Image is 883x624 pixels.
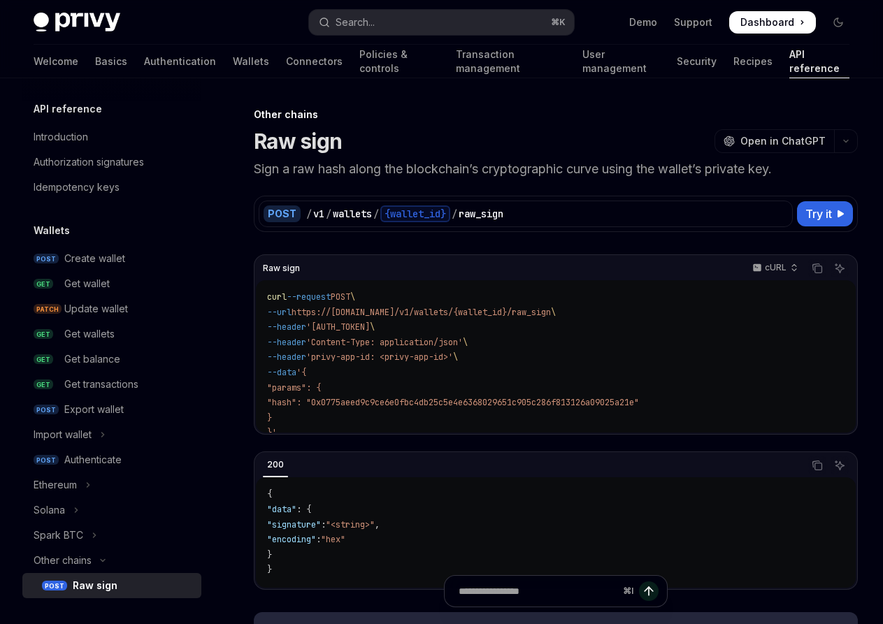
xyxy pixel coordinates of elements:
span: POST [34,254,59,264]
button: Try it [797,201,853,226]
div: Raw sign [73,577,117,594]
span: \ [350,291,355,303]
a: GETGet transactions [22,372,201,397]
h5: API reference [34,101,102,117]
span: "data" [267,504,296,515]
span: : [321,519,326,530]
div: / [306,207,312,221]
a: Connectors [286,45,343,78]
span: \ [453,351,458,363]
button: Open in ChatGPT [715,129,834,153]
span: "<string>" [326,519,375,530]
span: }' [267,427,277,438]
div: Spark BTC [34,527,83,544]
button: Open search [309,10,573,35]
span: "signature" [267,519,321,530]
a: Idempotency keys [22,175,201,200]
div: / [452,207,457,221]
span: POST [331,291,350,303]
span: \ [551,307,556,318]
div: Get wallets [64,326,115,342]
div: Update wallet [64,300,128,317]
div: Idempotency keys [34,179,120,196]
a: API reference [789,45,849,78]
a: PATCHUpdate wallet [22,296,201,321]
span: , [375,519,380,530]
a: Introduction [22,124,201,150]
div: Ethereum [34,477,77,493]
h5: Wallets [34,222,70,239]
div: Search... [336,14,375,31]
a: POSTExport wallet [22,397,201,422]
div: raw_sign [459,207,503,221]
span: Try it [805,205,832,222]
span: curl [267,291,287,303]
span: Raw sign [263,263,300,274]
button: Toggle Spark BTC section [22,523,201,548]
span: --header [267,351,306,363]
a: Recipes [733,45,773,78]
span: POST [34,455,59,465]
a: Welcome [34,45,78,78]
img: dark logo [34,13,120,32]
button: Copy the contents from the code block [808,259,826,277]
div: Import wallet [34,426,92,443]
button: Ask AI [831,259,849,277]
span: '{ [296,367,306,378]
span: \ [463,337,468,348]
a: Support [674,15,712,29]
span: \ [370,321,375,333]
div: POST [264,205,301,222]
div: wallets [333,207,372,221]
a: Dashboard [729,11,816,34]
a: Authentication [144,45,216,78]
span: https://[DOMAIN_NAME]/v1/wallets/{wallet_id}/raw_sign [292,307,551,318]
span: "encoding" [267,534,316,545]
h1: Raw sign [254,129,342,154]
a: Wallets [233,45,269,78]
span: --header [267,321,306,333]
a: GETGet wallets [22,321,201,347]
a: GETGet wallet [22,271,201,296]
a: Policies & controls [359,45,439,78]
span: --header [267,337,306,348]
button: Toggle Solana section [22,498,201,523]
p: Sign a raw hash along the blockchain’s cryptographic curve using the wallet’s private key. [254,159,858,179]
span: POST [42,581,67,591]
span: } [267,564,272,575]
a: Basics [95,45,127,78]
span: : { [296,504,311,515]
span: "hex" [321,534,345,545]
span: GET [34,279,53,289]
span: Open in ChatGPT [740,134,826,148]
button: Ask AI [831,456,849,474]
button: Send message [639,581,659,601]
a: Transaction management [456,45,566,78]
span: 'privy-app-id: <privy-app-id>' [306,351,453,363]
a: Authorization signatures [22,150,201,175]
div: / [326,207,331,221]
div: Solana [34,502,65,518]
div: Authorization signatures [34,154,144,170]
button: cURL [745,256,804,280]
button: Toggle Ethereum section [22,472,201,498]
div: Other chains [34,552,92,569]
button: Copy the contents from the code block [808,456,826,474]
div: Other chains [254,108,858,122]
span: } [267,412,272,423]
span: : [316,534,321,545]
span: POST [34,405,59,415]
span: 'Content-Type: application/json' [306,337,463,348]
div: 200 [263,456,288,473]
div: Authenticate [64,451,122,468]
span: "hash": "0x0775aeed9c9ce6e0fbc4db25c5e4e6368029651c905c286f813126a09025a21e" [267,397,639,408]
a: GETGet balance [22,347,201,372]
span: GET [34,379,53,390]
button: Toggle Import wallet section [22,422,201,447]
button: Toggle dark mode [827,11,849,34]
div: Export wallet [64,401,124,418]
a: Security [677,45,717,78]
span: --url [267,307,292,318]
span: '[AUTH_TOKEN] [306,321,370,333]
div: Get wallet [64,275,110,292]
